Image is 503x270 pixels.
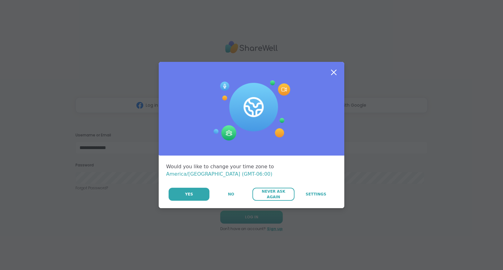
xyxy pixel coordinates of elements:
[166,171,273,177] span: America/[GEOGRAPHIC_DATA] (GMT-06:00)
[228,191,234,197] span: No
[295,188,337,201] a: Settings
[185,191,193,197] span: Yes
[306,191,326,197] span: Settings
[166,163,337,178] div: Would you like to change your time zone to
[252,188,294,201] button: Never Ask Again
[256,189,291,200] span: Never Ask Again
[169,188,209,201] button: Yes
[213,80,290,141] img: Session Experience
[210,188,252,201] button: No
